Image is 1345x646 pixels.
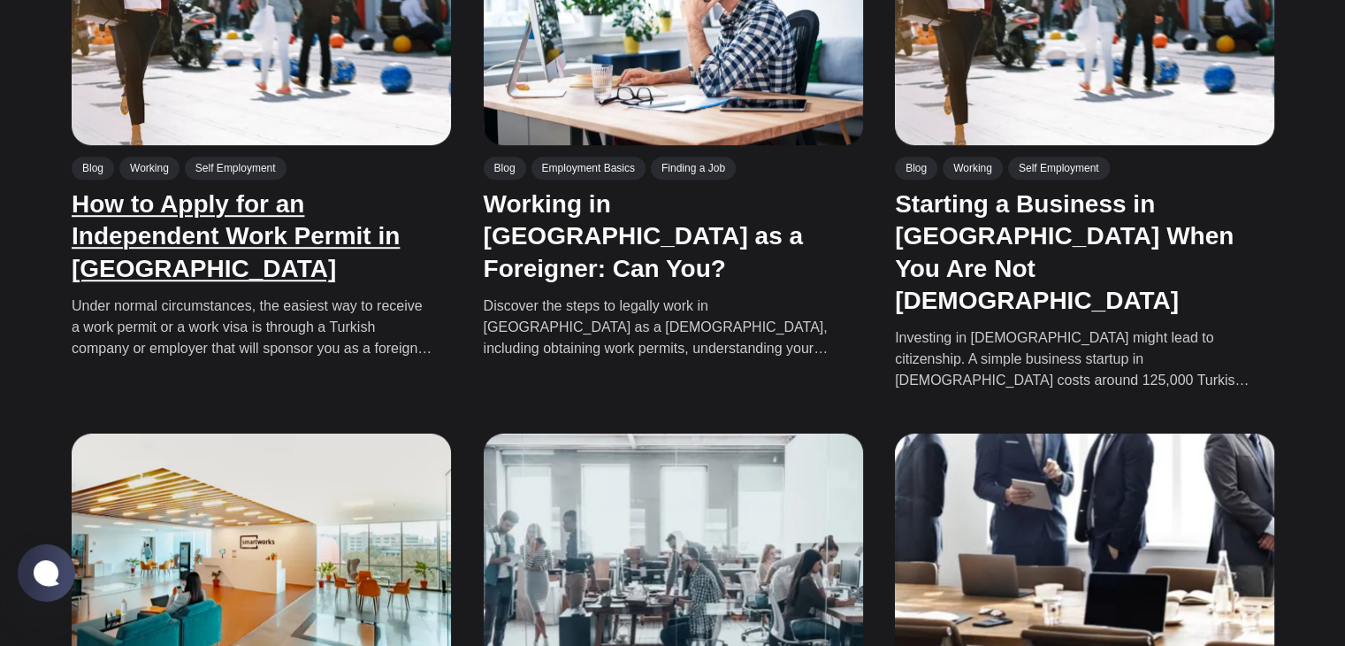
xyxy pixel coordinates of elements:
[483,190,802,282] a: Working in [GEOGRAPHIC_DATA] as a Foreigner: Can You?
[483,157,525,180] a: Blog
[895,327,1256,391] p: Investing in [DEMOGRAPHIC_DATA] might lead to citizenship. A simple business startup in [DEMOGRAP...
[483,296,844,359] p: Discover the steps to legally work in [GEOGRAPHIC_DATA] as a [DEMOGRAPHIC_DATA], including obtain...
[943,157,1003,180] a: Working
[1007,157,1109,180] a: Self Employment
[119,157,180,180] a: Working
[72,296,432,359] p: Under normal circumstances, the easiest way to receive a work permit or a work visa is through a ...
[531,157,645,180] a: Employment Basics
[72,157,114,180] a: Blog
[895,157,937,180] a: Blog
[650,157,735,180] a: Finding a Job
[895,190,1234,314] a: Starting a Business in [GEOGRAPHIC_DATA] When You Are Not [DEMOGRAPHIC_DATA]
[72,190,400,282] a: How to Apply for an Independent Work Permit in [GEOGRAPHIC_DATA]
[184,157,286,180] a: Self Employment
